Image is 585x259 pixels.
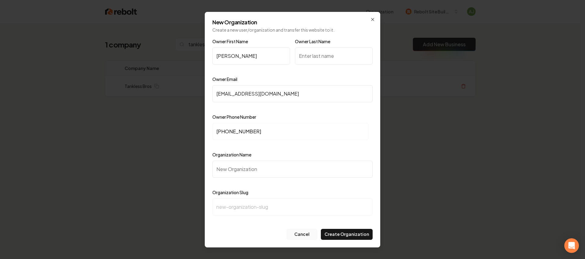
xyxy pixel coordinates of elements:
[212,198,373,215] input: new-organization-slug
[287,229,317,240] button: Cancel
[212,114,256,120] label: Owner Phone Number
[295,47,373,65] input: Enter last name
[212,152,251,157] label: Organization Name
[212,85,373,102] input: Enter email
[212,47,290,65] input: Enter first name
[212,190,248,195] label: Organization Slug
[212,27,373,33] p: Create a new user/organization and transfer this website to it.
[295,39,330,44] label: Owner Last Name
[212,161,373,178] input: New Organization
[212,39,248,44] label: Owner First Name
[321,229,373,240] button: Create Organization
[212,19,373,25] h2: New Organization
[212,76,237,82] label: Owner Email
